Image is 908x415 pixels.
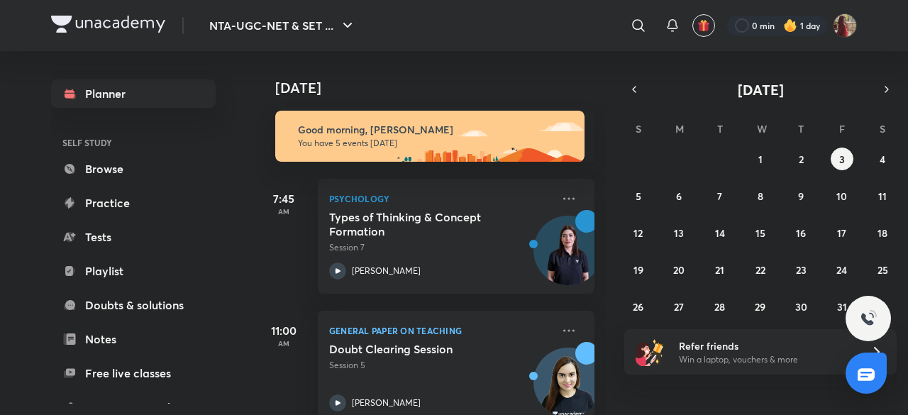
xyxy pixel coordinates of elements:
[674,300,684,314] abbr: October 27, 2025
[644,79,877,99] button: [DATE]
[790,295,812,318] button: October 30, 2025
[798,122,804,135] abbr: Thursday
[715,226,725,240] abbr: October 14, 2025
[329,210,506,238] h5: Types of Thinking & Concept Formation
[871,148,894,170] button: October 4, 2025
[633,263,643,277] abbr: October 19, 2025
[714,300,725,314] abbr: October 28, 2025
[692,14,715,37] button: avatar
[795,300,807,314] abbr: October 30, 2025
[679,353,853,366] p: Win a laptop, vouchers & more
[749,184,772,207] button: October 8, 2025
[831,184,853,207] button: October 10, 2025
[298,138,572,149] p: You have 5 events [DATE]
[255,207,312,216] p: AM
[636,338,664,366] img: referral
[352,265,421,277] p: [PERSON_NAME]
[758,153,763,166] abbr: October 1, 2025
[831,221,853,244] button: October 17, 2025
[833,13,857,38] img: Srishti Sharma
[790,221,812,244] button: October 16, 2025
[799,153,804,166] abbr: October 2, 2025
[790,184,812,207] button: October 9, 2025
[755,263,765,277] abbr: October 22, 2025
[758,189,763,203] abbr: October 8, 2025
[717,122,723,135] abbr: Tuesday
[749,295,772,318] button: October 29, 2025
[627,258,650,281] button: October 19, 2025
[255,339,312,348] p: AM
[636,122,641,135] abbr: Sunday
[757,122,767,135] abbr: Wednesday
[352,397,421,409] p: [PERSON_NAME]
[329,359,552,372] p: Session 5
[871,258,894,281] button: October 25, 2025
[51,16,165,33] img: Company Logo
[877,226,887,240] abbr: October 18, 2025
[51,291,216,319] a: Doubts & solutions
[668,258,690,281] button: October 20, 2025
[837,300,847,314] abbr: October 31, 2025
[534,223,602,292] img: Avatar
[636,189,641,203] abbr: October 5, 2025
[837,226,846,240] abbr: October 17, 2025
[836,189,847,203] abbr: October 10, 2025
[679,338,853,353] h6: Refer friends
[627,184,650,207] button: October 5, 2025
[755,226,765,240] abbr: October 15, 2025
[51,16,165,36] a: Company Logo
[298,123,572,136] h6: Good morning, [PERSON_NAME]
[715,263,724,277] abbr: October 21, 2025
[51,257,216,285] a: Playlist
[51,359,216,387] a: Free live classes
[709,221,731,244] button: October 14, 2025
[255,322,312,339] h5: 11:00
[627,221,650,244] button: October 12, 2025
[709,258,731,281] button: October 21, 2025
[749,221,772,244] button: October 15, 2025
[749,258,772,281] button: October 22, 2025
[839,153,845,166] abbr: October 3, 2025
[329,241,552,254] p: Session 7
[673,263,685,277] abbr: October 20, 2025
[871,221,894,244] button: October 18, 2025
[51,189,216,217] a: Practice
[275,79,609,96] h4: [DATE]
[839,122,845,135] abbr: Friday
[668,295,690,318] button: October 27, 2025
[668,184,690,207] button: October 6, 2025
[796,263,807,277] abbr: October 23, 2025
[51,223,216,251] a: Tests
[831,295,853,318] button: October 31, 2025
[796,226,806,240] abbr: October 16, 2025
[633,226,643,240] abbr: October 12, 2025
[755,300,765,314] abbr: October 29, 2025
[749,148,772,170] button: October 1, 2025
[738,80,784,99] span: [DATE]
[329,190,552,207] p: Psychology
[329,322,552,339] p: General Paper on Teaching
[878,189,887,203] abbr: October 11, 2025
[676,189,682,203] abbr: October 6, 2025
[51,155,216,183] a: Browse
[633,300,643,314] abbr: October 26, 2025
[860,310,877,327] img: ttu
[51,325,216,353] a: Notes
[831,258,853,281] button: October 24, 2025
[836,263,847,277] abbr: October 24, 2025
[697,19,710,32] img: avatar
[51,131,216,155] h6: SELF STUDY
[51,79,216,108] a: Planner
[790,258,812,281] button: October 23, 2025
[783,18,797,33] img: streak
[880,122,885,135] abbr: Saturday
[674,226,684,240] abbr: October 13, 2025
[880,153,885,166] abbr: October 4, 2025
[831,148,853,170] button: October 3, 2025
[709,295,731,318] button: October 28, 2025
[627,295,650,318] button: October 26, 2025
[709,184,731,207] button: October 7, 2025
[877,263,888,277] abbr: October 25, 2025
[275,111,585,162] img: morning
[255,190,312,207] h5: 7:45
